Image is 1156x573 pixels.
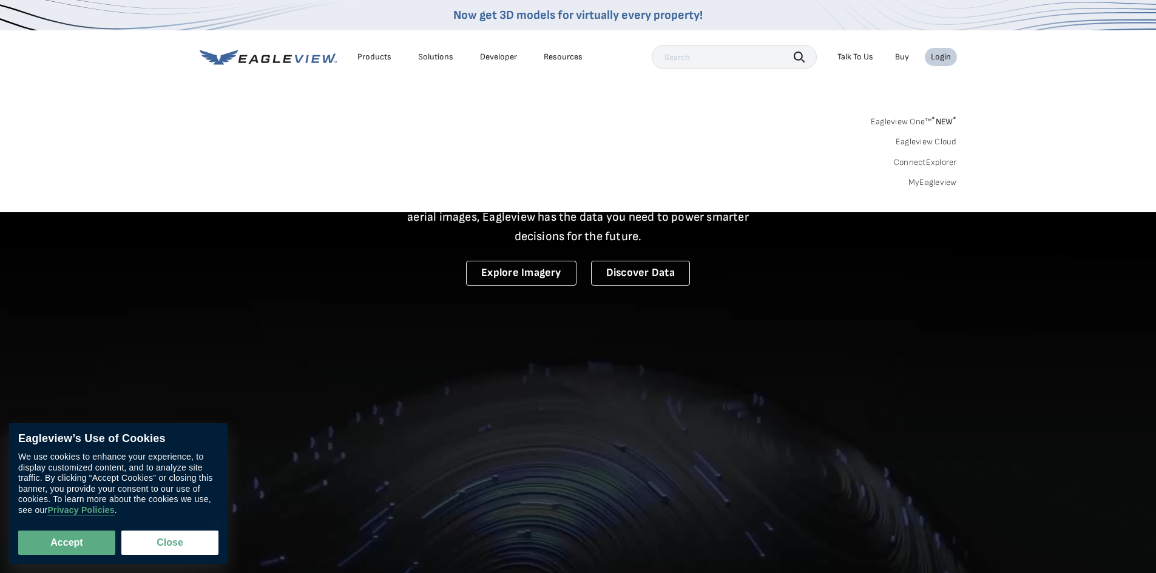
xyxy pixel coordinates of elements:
div: Login [931,52,951,62]
button: Accept [18,531,115,555]
span: NEW [931,116,956,127]
a: Buy [895,52,909,62]
div: Resources [544,52,583,62]
a: Eagleview One™*NEW* [871,113,957,127]
button: Close [121,531,218,555]
a: MyEagleview [908,177,957,188]
a: Privacy Policies [47,505,114,515]
a: Now get 3D models for virtually every property! [453,8,703,22]
div: Products [357,52,391,62]
a: Developer [480,52,517,62]
a: Discover Data [591,261,690,286]
a: Eagleview Cloud [896,136,957,147]
div: Solutions [418,52,453,62]
div: Eagleview’s Use of Cookies [18,432,218,446]
input: Search [652,45,817,69]
a: ConnectExplorer [894,157,957,168]
p: A new era starts here. Built on more than 3.5 billion high-resolution aerial images, Eagleview ha... [393,188,764,246]
a: Explore Imagery [466,261,576,286]
div: We use cookies to enhance your experience, to display customized content, and to analyze site tra... [18,452,218,515]
div: Talk To Us [837,52,873,62]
